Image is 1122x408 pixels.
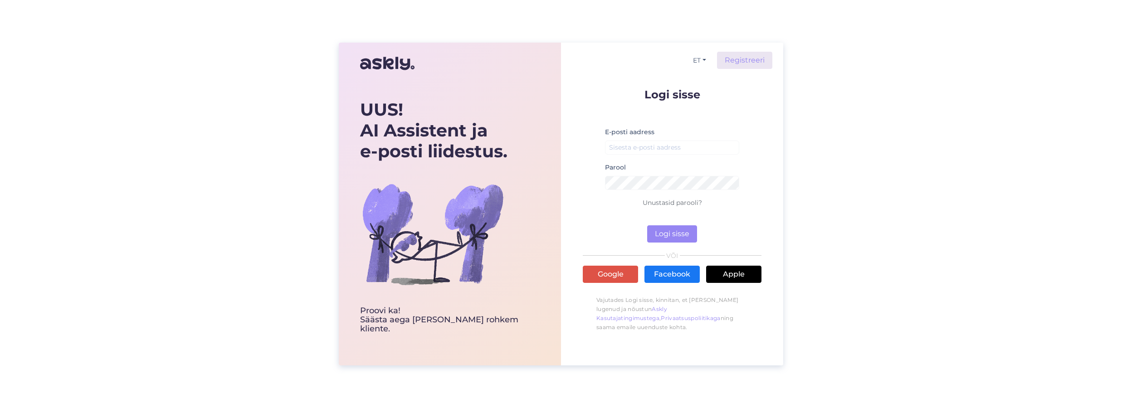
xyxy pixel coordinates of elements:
a: Registreeri [717,52,772,69]
button: ET [689,54,710,67]
a: Apple [706,266,761,283]
img: bg-askly [360,161,505,306]
div: UUS! AI Assistent ja e-posti liidestus. [360,99,540,161]
a: Privaatsuspoliitikaga [661,315,720,321]
input: Sisesta e-posti aadress [605,141,739,155]
img: Askly [360,53,415,74]
p: Logi sisse [583,89,761,100]
span: VÕI [665,253,680,259]
button: Logi sisse [647,225,697,243]
p: Vajutades Logi sisse, kinnitan, et [PERSON_NAME] lugenud ja nõustun , ning saama emaile uuenduste... [583,291,761,336]
a: Google [583,266,638,283]
div: Proovi ka! Säästa aega [PERSON_NAME] rohkem kliente. [360,306,540,333]
label: Parool [605,163,626,172]
label: E-posti aadress [605,127,654,137]
a: Facebook [644,266,700,283]
a: Unustasid parooli? [643,199,702,207]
